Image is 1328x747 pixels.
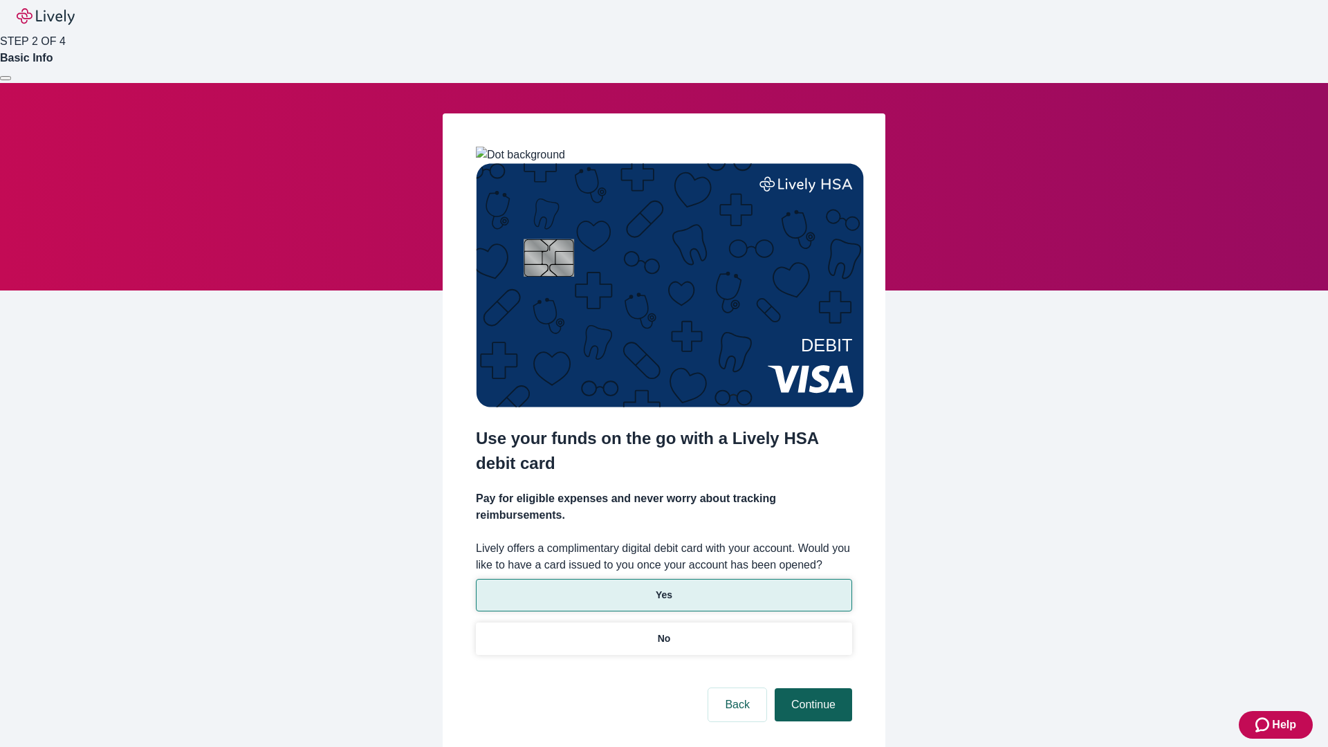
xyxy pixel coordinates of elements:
[476,147,565,163] img: Dot background
[476,490,852,524] h4: Pay for eligible expenses and never worry about tracking reimbursements.
[775,688,852,721] button: Continue
[1272,717,1296,733] span: Help
[476,540,852,573] label: Lively offers a complimentary digital debit card with your account. Would you like to have a card...
[476,426,852,476] h2: Use your funds on the go with a Lively HSA debit card
[476,163,864,407] img: Debit card
[708,688,766,721] button: Back
[656,588,672,602] p: Yes
[17,8,75,25] img: Lively
[476,622,852,655] button: No
[658,631,671,646] p: No
[1255,717,1272,733] svg: Zendesk support icon
[1239,711,1313,739] button: Zendesk support iconHelp
[476,579,852,611] button: Yes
